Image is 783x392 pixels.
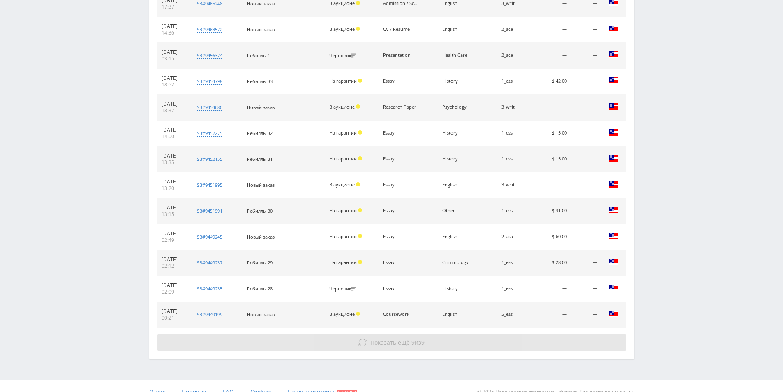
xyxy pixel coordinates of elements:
div: 13:15 [162,211,185,218]
div: [DATE] [162,127,185,133]
div: Presentation [383,53,420,58]
span: В аукционе [329,311,355,317]
td: — [571,146,601,172]
div: Essay [383,182,420,188]
div: 3_writ [501,182,526,188]
img: usa.png [609,128,619,137]
span: На гарантии [329,130,357,136]
div: English [442,27,479,32]
div: Psychology [442,104,479,110]
td: — [571,121,601,146]
div: [DATE] [162,101,185,107]
span: Холд [358,156,362,160]
div: 1_ess [501,260,526,265]
span: На гарантии [329,233,357,239]
div: Essay [383,130,420,136]
div: [DATE] [162,49,185,56]
span: На гарантии [329,155,357,162]
span: 9 [421,339,425,346]
div: [DATE] [162,282,185,289]
span: Новый заказ [247,311,275,318]
div: Essay [383,260,420,265]
img: usa.png [609,50,619,60]
div: sb#9454798 [197,78,222,85]
span: Холд [358,79,362,83]
div: 1_ess [501,208,526,213]
div: Other [442,208,479,213]
div: 2_aca [501,234,526,239]
img: usa.png [609,76,619,86]
span: Холд [356,1,360,5]
div: Essay [383,156,420,162]
button: Показать ещё 9из9 [157,334,626,351]
span: Новый заказ [247,104,275,110]
td: — [571,224,601,250]
div: 14:36 [162,30,185,36]
div: 1_ess [501,79,526,84]
div: [DATE] [162,179,185,185]
div: History [442,286,479,291]
td: $ 15.00 [529,121,571,146]
div: Essay [383,234,420,239]
div: 13:35 [162,159,185,166]
div: CV / Resume [383,27,420,32]
img: usa.png [609,153,619,163]
span: Холд [356,312,360,316]
div: Essay [383,79,420,84]
div: 1_ess [501,156,526,162]
span: Новый заказ [247,0,275,7]
div: 02:12 [162,263,185,269]
div: 03:15 [162,56,185,62]
span: Ребиллы 28 [247,285,273,292]
span: Холд [356,27,360,31]
div: [DATE] [162,256,185,263]
div: History [442,79,479,84]
div: sb#9463572 [197,26,222,33]
span: На гарантии [329,259,357,265]
div: Coursework [383,312,420,317]
span: На гарантии [329,207,357,213]
span: Ребиллы 30 [247,208,273,214]
td: — [571,95,601,121]
span: Холд [358,208,362,212]
span: Холд [358,234,362,238]
span: На гарантии [329,78,357,84]
span: В аукционе [329,26,355,32]
div: sb#9449199 [197,311,222,318]
div: 5_ess [501,312,526,317]
div: Criminology [442,260,479,265]
span: 9 [411,339,415,346]
span: Ребиллы 29 [247,260,273,266]
span: Холд [358,260,362,264]
td: — [529,172,571,198]
td: — [571,69,601,95]
td: — [529,302,571,328]
img: usa.png [609,205,619,215]
div: 14:00 [162,133,185,140]
div: Черновик [329,286,358,292]
span: Холд [356,182,360,186]
td: — [571,250,601,276]
td: $ 60.00 [529,224,571,250]
div: 18:37 [162,107,185,114]
div: [DATE] [162,153,185,159]
td: — [571,172,601,198]
span: Ребиллы 33 [247,78,273,84]
span: из [370,339,425,346]
div: Research Paper [383,104,420,110]
div: 1_ess [501,286,526,291]
span: Показать ещё [370,339,410,346]
td: $ 42.00 [529,69,571,95]
div: 1_ess [501,130,526,136]
td: $ 15.00 [529,146,571,172]
div: History [442,156,479,162]
span: Новый заказ [247,234,275,240]
div: 00:21 [162,315,185,321]
div: [DATE] [162,23,185,30]
span: Ребиллы 31 [247,156,273,162]
span: Холд [358,130,362,135]
div: sb#9456374 [197,52,222,59]
span: Новый заказ [247,26,275,32]
td: — [571,17,601,43]
div: [DATE] [162,230,185,237]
